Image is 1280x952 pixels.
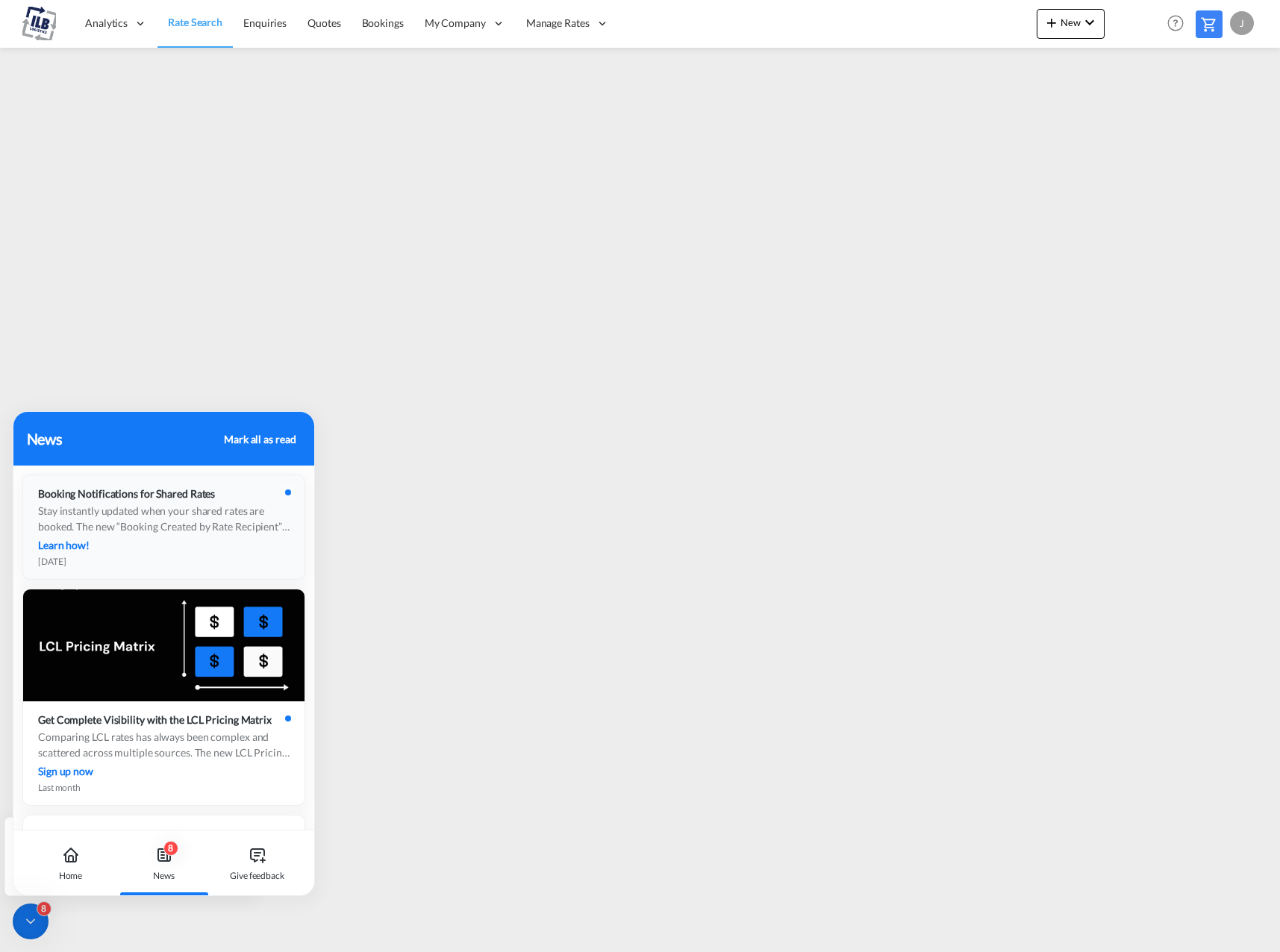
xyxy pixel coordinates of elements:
span: Analytics [85,16,128,31]
span: Bookings [362,16,404,29]
button: icon-plus 400-fgNewicon-chevron-down [1037,9,1105,39]
span: My Company [425,16,486,31]
span: New [1043,16,1099,28]
div: Help [1163,10,1196,37]
span: Manage Rates [526,16,590,31]
span: Enquiries [243,16,287,29]
md-icon: icon-plus 400-fg [1043,13,1061,31]
span: Rate Search [168,16,222,28]
md-icon: icon-chevron-down [1081,13,1099,31]
span: Quotes [307,16,340,29]
span: Help [1163,10,1188,36]
img: 625ebc90a5f611efb2de8361e036ac32.png [22,7,56,40]
div: J [1230,11,1254,35]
